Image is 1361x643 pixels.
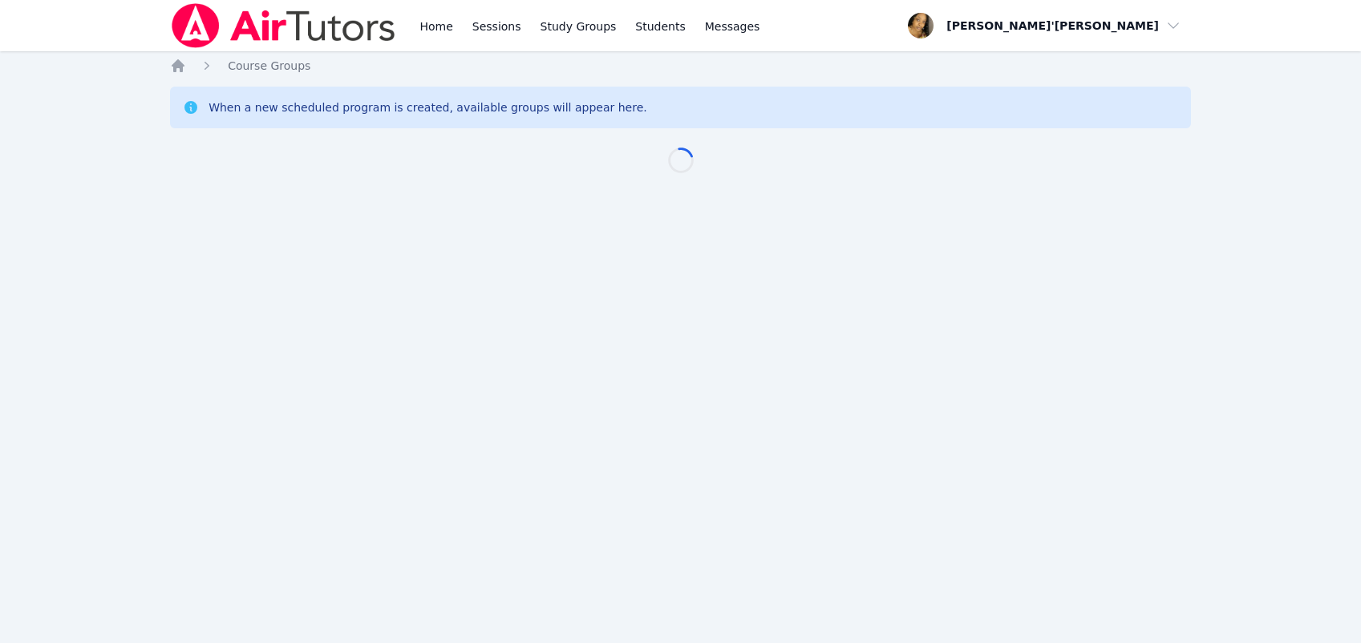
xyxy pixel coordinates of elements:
[170,3,397,48] img: Air Tutors
[209,99,647,115] div: When a new scheduled program is created, available groups will appear here.
[170,58,1191,74] nav: Breadcrumb
[228,59,310,72] span: Course Groups
[705,18,760,34] span: Messages
[228,58,310,74] a: Course Groups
